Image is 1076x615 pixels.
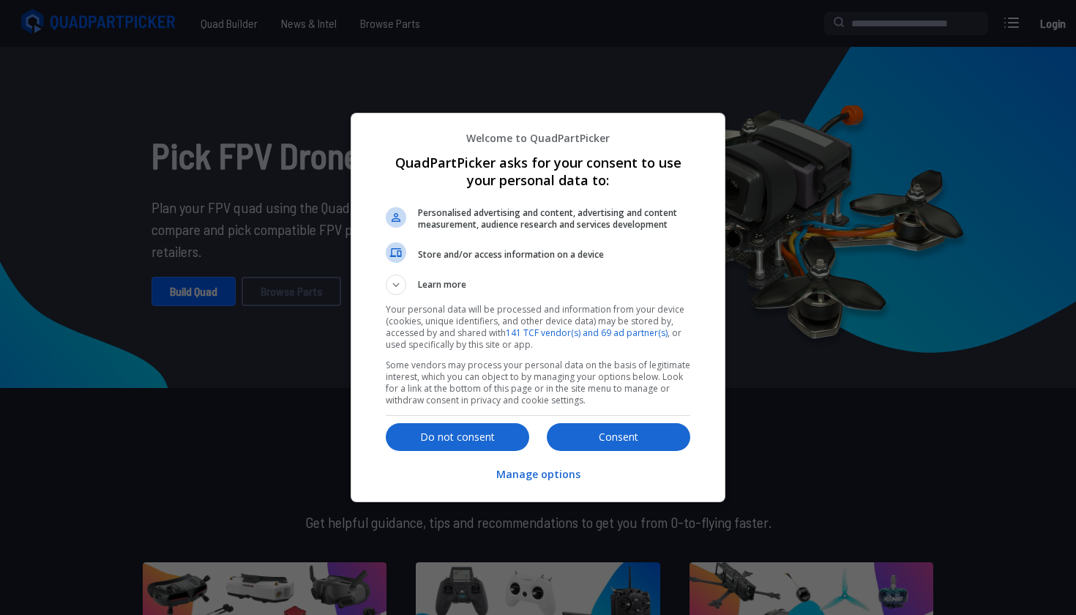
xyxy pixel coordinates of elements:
[386,304,690,351] p: Your personal data will be processed and information from your device (cookies, unique identifier...
[386,359,690,406] p: Some vendors may process your personal data on the basis of legitimate interest, which you can ob...
[418,207,690,231] span: Personalised advertising and content, advertising and content measurement, audience research and ...
[496,467,580,482] p: Manage options
[386,275,690,295] button: Learn more
[351,113,725,502] div: QuadPartPicker asks for your consent to use your personal data to:
[386,131,690,145] p: Welcome to QuadPartPicker
[496,459,580,491] button: Manage options
[506,327,668,339] a: 141 TCF vendor(s) and 69 ad partner(s)
[386,430,529,444] p: Do not consent
[386,154,690,189] h1: QuadPartPicker asks for your consent to use your personal data to:
[418,249,690,261] span: Store and/or access information on a device
[547,423,690,451] button: Consent
[418,278,466,295] span: Learn more
[547,430,690,444] p: Consent
[386,423,529,451] button: Do not consent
